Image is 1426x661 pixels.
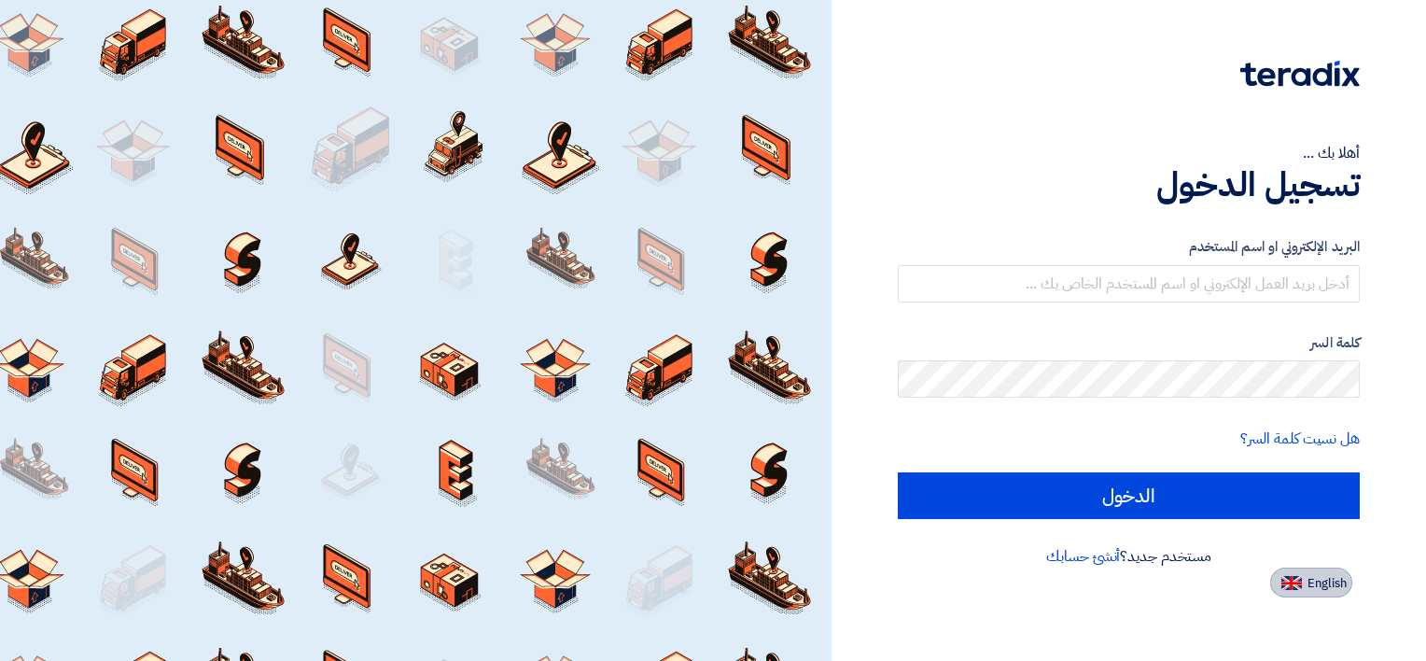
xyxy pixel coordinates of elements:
[898,472,1360,519] input: الدخول
[898,265,1360,302] input: أدخل بريد العمل الإلكتروني او اسم المستخدم الخاص بك ...
[1046,545,1120,568] a: أنشئ حسابك
[898,142,1360,164] div: أهلا بك ...
[898,545,1360,568] div: مستخدم جديد؟
[1307,577,1347,590] span: English
[1240,428,1360,450] a: هل نسيت كلمة السر؟
[898,236,1360,258] label: البريد الإلكتروني او اسم المستخدم
[1270,568,1352,598] button: English
[898,164,1360,205] h1: تسجيل الدخول
[898,332,1360,354] label: كلمة السر
[1281,576,1302,590] img: en-US.png
[1240,61,1360,87] img: Teradix logo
